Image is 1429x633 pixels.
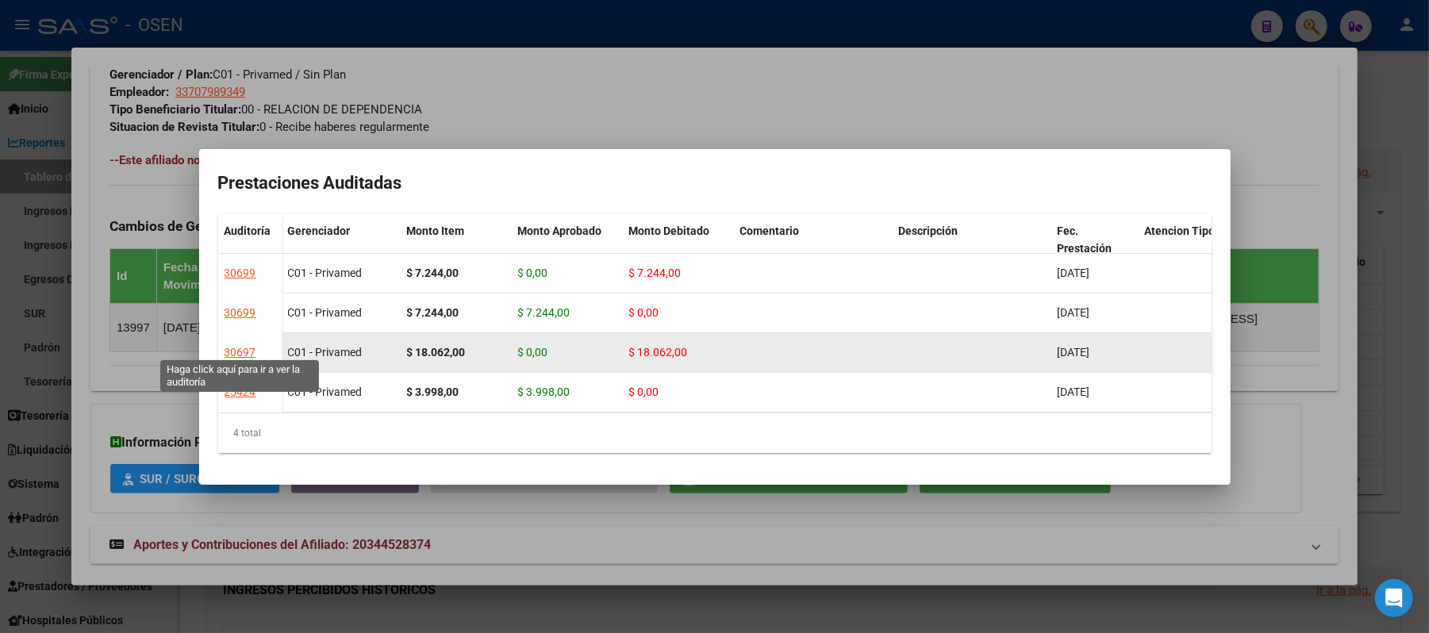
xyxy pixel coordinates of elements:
span: Gerenciador [288,224,351,237]
span: Fec. Prestación [1058,224,1112,255]
div: Open Intercom Messenger [1375,579,1413,617]
h2: Prestaciones Auditadas [218,168,1212,198]
datatable-header-cell: Auditoría [218,214,282,281]
datatable-header-cell: Descripción [893,214,1051,281]
span: $ 0,00 [518,346,548,359]
span: $ 18.062,00 [629,346,688,359]
div: 30699 [225,264,256,282]
span: C01 - Privamed [288,386,363,398]
span: Monto Aprobado [518,224,602,237]
span: $ 3.998,00 [518,386,570,398]
datatable-header-cell: Monto Item [401,214,512,281]
datatable-header-cell: Fec. Prestación [1051,214,1139,281]
span: [DATE] [1058,267,1090,279]
span: Comentario [740,224,800,237]
span: $ 7.244,00 [518,306,570,319]
span: $ 0,00 [629,306,659,319]
strong: $ 7.244,00 [407,267,459,279]
strong: $ 7.244,00 [407,306,459,319]
datatable-header-cell: Monto Aprobado [512,214,623,281]
div: 25424 [225,383,256,401]
span: Atencion Tipo [1145,224,1216,237]
span: [DATE] [1058,386,1090,398]
span: Monto Item [407,224,465,237]
div: 30699 [225,304,256,322]
datatable-header-cell: Atencion Tipo [1139,214,1226,281]
span: $ 0,00 [518,267,548,279]
div: 4 total [218,413,1212,453]
span: Monto Debitado [629,224,710,237]
span: [DATE] [1058,346,1090,359]
div: 30697 [225,343,256,362]
span: $ 0,00 [629,386,659,398]
datatable-header-cell: Comentario [734,214,893,281]
span: C01 - Privamed [288,346,363,359]
datatable-header-cell: Gerenciador [282,214,401,281]
span: C01 - Privamed [288,267,363,279]
span: [DATE] [1058,306,1090,319]
strong: $ 3.998,00 [407,386,459,398]
span: Auditoría [225,224,271,237]
datatable-header-cell: Monto Debitado [623,214,734,281]
span: Descripción [899,224,958,237]
strong: $ 18.062,00 [407,346,466,359]
span: $ 7.244,00 [629,267,682,279]
span: C01 - Privamed [288,306,363,319]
